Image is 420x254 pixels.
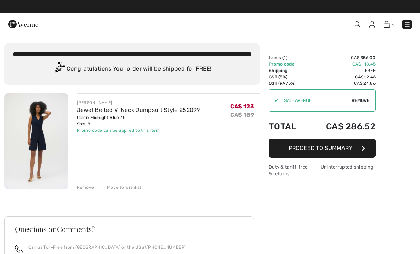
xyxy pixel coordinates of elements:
[77,107,200,113] a: Jewel Belted V-Neck Jumpsuit Style 252099
[52,62,67,76] img: Congratulation2.svg
[269,164,376,177] div: Duty & tariff-free | Uninterrupted shipping & returns
[269,80,307,87] td: QST (9.975%)
[369,21,375,28] img: My Info
[352,97,369,104] span: Remove
[147,245,186,250] a: [PHONE_NUMBER]
[230,103,254,110] span: CA$ 123
[77,99,200,106] div: [PERSON_NAME]
[8,17,38,31] img: 1ère Avenue
[269,114,307,139] td: Total
[392,22,394,28] span: 1
[15,245,23,253] img: call
[307,114,376,139] td: CA$ 286.52
[101,184,142,191] div: Move to Wishlist
[284,55,286,60] span: 1
[307,80,376,87] td: CA$ 24.86
[77,114,200,127] div: Color: Midnight Blue 40 Size: 8
[355,21,361,27] img: Search
[4,93,68,189] img: Jewel Belted V-Neck Jumpsuit Style 252099
[269,139,376,158] button: Proceed to Summary
[77,184,94,191] div: Remove
[269,97,278,104] div: ✔
[307,55,376,61] td: CA$ 356.00
[404,21,411,28] img: Menu
[278,90,352,111] input: Promo code
[269,74,307,80] td: GST (5%)
[384,20,394,28] a: 1
[269,67,307,74] td: Shipping
[230,112,254,118] s: CA$ 189
[307,61,376,67] td: CA$ -18.45
[77,127,200,134] div: Promo code can be applied to this item
[384,21,390,28] img: Shopping Bag
[13,62,251,76] div: Congratulations! Your order will be shipped for FREE!
[307,74,376,80] td: CA$ 12.46
[8,20,38,27] a: 1ère Avenue
[307,67,376,74] td: Free
[269,61,307,67] td: Promo code
[289,145,352,151] span: Proceed to Summary
[15,226,243,233] h3: Questions or Comments?
[28,244,186,250] p: Call us Toll-Free from [GEOGRAPHIC_DATA] or the US at
[269,55,307,61] td: Items ( )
